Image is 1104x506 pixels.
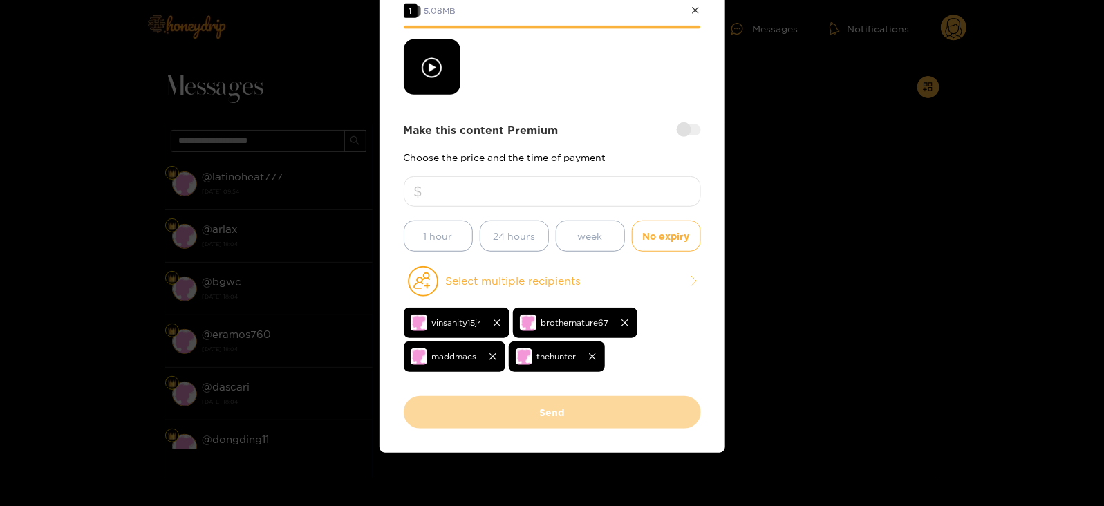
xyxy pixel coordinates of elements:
button: week [556,221,625,252]
span: 5.08 MB [424,6,456,15]
strong: Make this content Premium [404,122,559,138]
span: week [578,228,603,244]
span: maddmacs [432,348,477,364]
button: No expiry [632,221,701,252]
img: no-avatar.png [411,348,427,365]
span: vinsanity15jr [432,315,481,330]
span: No expiry [643,228,690,244]
button: 1 hour [404,221,473,252]
img: no-avatar.png [516,348,532,365]
span: thehunter [537,348,577,364]
img: no-avatar.png [520,315,536,331]
img: no-avatar.png [411,315,427,331]
span: 1 hour [424,228,453,244]
span: 1 [404,4,418,18]
span: 24 hours [493,228,535,244]
button: Send [404,396,701,429]
p: Choose the price and the time of payment [404,152,701,162]
button: 24 hours [480,221,549,252]
span: brothernature67 [541,315,609,330]
button: Select multiple recipients [404,265,701,297]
